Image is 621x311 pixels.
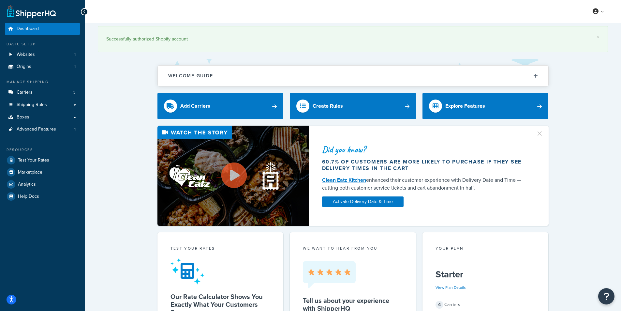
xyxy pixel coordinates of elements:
a: Marketplace [5,166,80,178]
a: Analytics [5,179,80,190]
div: Did you know? [322,145,528,154]
span: 1 [74,52,76,57]
img: Video thumbnail [157,126,309,226]
span: Advanced Features [17,127,56,132]
span: Test Your Rates [18,158,49,163]
a: Test Your Rates [5,154,80,166]
div: enhanced their customer experience with Delivery Date and Time — cutting both customer service ti... [322,176,528,192]
a: Origins1 [5,61,80,73]
a: View Plan Details [436,285,466,290]
span: 1 [74,127,76,132]
span: Carriers [17,90,33,95]
div: Create Rules [313,101,343,111]
h2: Welcome Guide [168,73,213,78]
div: Test your rates [170,245,271,253]
li: Advanced Features [5,123,80,135]
span: Help Docs [18,194,39,199]
a: Shipping Rules [5,99,80,111]
div: Explore Features [445,101,485,111]
a: Websites1 [5,49,80,61]
li: Websites [5,49,80,61]
span: Shipping Rules [17,102,47,108]
h5: Starter [436,269,536,280]
div: Carriers [436,300,536,309]
div: Manage Shipping [5,79,80,85]
li: Carriers [5,86,80,99]
span: Origins [17,64,31,70]
span: Analytics [18,182,36,187]
a: Create Rules [290,93,416,119]
div: Basic Setup [5,41,80,47]
a: Carriers3 [5,86,80,99]
button: Open Resource Center [598,288,614,304]
a: Boxes [5,111,80,123]
a: Add Carriers [157,93,284,119]
a: Explore Features [422,93,549,119]
a: Dashboard [5,23,80,35]
span: 4 [436,301,443,309]
a: × [597,35,599,40]
span: Websites [17,52,35,57]
span: Marketplace [18,170,42,175]
div: Successfully authorized Shopify account [106,35,599,44]
a: Clean Eatz Kitchen [322,176,366,184]
p: we want to hear from you [303,245,403,251]
span: Boxes [17,115,29,120]
div: 60.7% of customers are more likely to purchase if they see delivery times in the cart [322,159,528,172]
a: Help Docs [5,191,80,202]
div: Add Carriers [180,101,210,111]
span: Dashboard [17,26,39,32]
a: Advanced Features1 [5,123,80,135]
div: Resources [5,147,80,153]
li: Origins [5,61,80,73]
a: Activate Delivery Date & Time [322,196,404,207]
div: Your Plan [436,245,536,253]
button: Welcome Guide [158,66,548,86]
span: 1 [74,64,76,70]
span: 3 [73,90,76,95]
